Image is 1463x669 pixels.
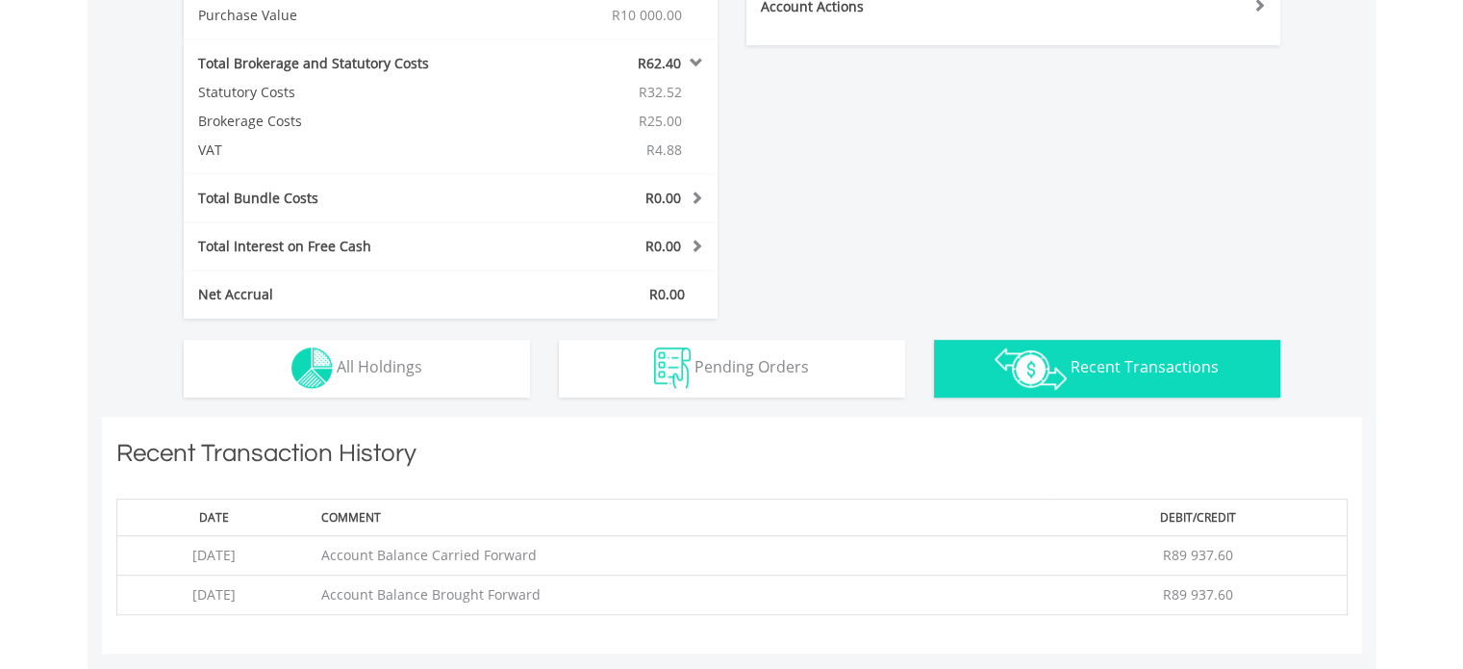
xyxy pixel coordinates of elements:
[639,112,682,130] span: R25.00
[649,285,685,303] span: R0.00
[312,536,1050,576] td: Account Balance Carried Forward
[645,189,681,207] span: R0.00
[184,340,530,398] button: All Holdings
[612,6,682,24] span: R10 000.00
[1050,499,1347,535] th: Debit/Credit
[1163,585,1233,604] span: R89 937.60
[694,356,809,377] span: Pending Orders
[116,499,312,535] th: Date
[639,83,682,101] span: R32.52
[646,141,682,159] span: R4.88
[312,499,1050,535] th: Comment
[184,285,495,304] div: Net Accrual
[184,54,495,73] div: Total Brokerage and Statutory Costs
[559,340,905,398] button: Pending Orders
[116,576,312,615] td: [DATE]
[184,112,495,131] div: Brokerage Costs
[184,141,495,160] div: VAT
[184,6,451,25] div: Purchase Value
[116,536,312,576] td: [DATE]
[312,576,1050,615] td: Account Balance Brought Forward
[1071,356,1219,377] span: Recent Transactions
[645,237,681,255] span: R0.00
[1163,546,1233,564] span: R89 937.60
[337,356,422,377] span: All Holdings
[638,54,681,72] span: R62.40
[934,340,1280,398] button: Recent Transactions
[184,83,495,102] div: Statutory Costs
[654,347,691,389] img: pending_instructions-wht.png
[184,189,495,208] div: Total Bundle Costs
[995,347,1067,390] img: transactions-zar-wht.png
[291,347,333,389] img: holdings-wht.png
[116,436,1348,479] h1: Recent Transaction History
[184,237,495,256] div: Total Interest on Free Cash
